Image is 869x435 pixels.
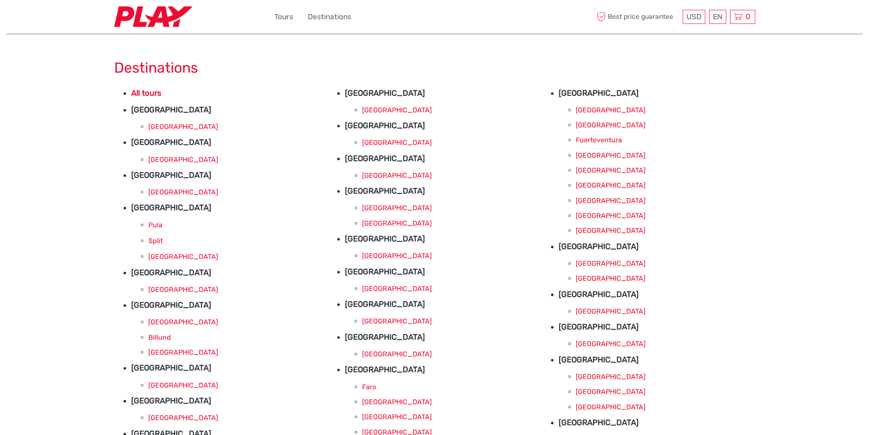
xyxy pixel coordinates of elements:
a: [GEOGRAPHIC_DATA] [576,166,645,174]
a: [GEOGRAPHIC_DATA] [148,414,218,422]
a: [GEOGRAPHIC_DATA] [362,171,432,179]
a: Faro [362,383,376,391]
a: [GEOGRAPHIC_DATA] [148,381,218,389]
strong: [GEOGRAPHIC_DATA] [345,88,425,98]
strong: [GEOGRAPHIC_DATA] [559,322,639,332]
img: 2467-7e1744d7-2434-4362-8842-68c566c31c52_logo_small.jpg [114,6,192,27]
a: [GEOGRAPHIC_DATA] [576,259,645,267]
a: Fuerteventura [576,136,622,144]
a: [GEOGRAPHIC_DATA] [576,106,645,114]
a: [GEOGRAPHIC_DATA] [576,373,645,381]
strong: [GEOGRAPHIC_DATA] [559,88,639,98]
strong: [GEOGRAPHIC_DATA] [131,105,211,115]
strong: [GEOGRAPHIC_DATA] [345,300,425,309]
a: [GEOGRAPHIC_DATA] [576,340,645,348]
a: [GEOGRAPHIC_DATA] [362,413,432,421]
a: [GEOGRAPHIC_DATA] [362,398,432,406]
a: All tours [131,88,161,98]
a: Destinations [308,11,351,23]
span: 0 [744,12,751,21]
a: [GEOGRAPHIC_DATA] [362,138,432,147]
strong: [GEOGRAPHIC_DATA] [345,121,425,130]
strong: [GEOGRAPHIC_DATA] [345,332,425,342]
a: [GEOGRAPHIC_DATA] [576,151,645,159]
a: [GEOGRAPHIC_DATA] [362,252,432,260]
a: [GEOGRAPHIC_DATA] [576,197,645,205]
strong: [GEOGRAPHIC_DATA] [559,290,639,299]
a: [GEOGRAPHIC_DATA] [576,307,645,315]
strong: [GEOGRAPHIC_DATA] [559,355,639,364]
div: EN [709,10,726,24]
strong: [GEOGRAPHIC_DATA] [345,365,425,374]
a: [GEOGRAPHIC_DATA] [362,350,432,358]
a: Billund [148,333,171,341]
a: [GEOGRAPHIC_DATA] [148,156,218,164]
strong: [GEOGRAPHIC_DATA] [131,268,211,277]
strong: [GEOGRAPHIC_DATA] [345,186,425,196]
strong: [GEOGRAPHIC_DATA] [559,418,639,427]
a: [GEOGRAPHIC_DATA] [576,121,645,129]
span: USD [686,12,701,21]
a: [GEOGRAPHIC_DATA] [148,285,218,294]
h1: Destinations [114,59,755,76]
a: [GEOGRAPHIC_DATA] [576,181,645,189]
a: [GEOGRAPHIC_DATA] [576,274,645,282]
a: [GEOGRAPHIC_DATA] [362,285,432,293]
a: [GEOGRAPHIC_DATA] [576,403,645,411]
a: [GEOGRAPHIC_DATA] [148,123,218,131]
a: [GEOGRAPHIC_DATA] [576,226,645,235]
strong: [GEOGRAPHIC_DATA] [345,267,425,276]
strong: [GEOGRAPHIC_DATA] [131,300,211,310]
a: Pula [148,221,162,229]
a: Split [148,237,163,245]
a: [GEOGRAPHIC_DATA] [148,253,218,261]
a: [GEOGRAPHIC_DATA] [362,317,432,325]
strong: [GEOGRAPHIC_DATA] [345,154,425,163]
a: Tours [274,11,293,23]
a: [GEOGRAPHIC_DATA] [148,188,218,196]
a: [GEOGRAPHIC_DATA] [148,348,218,356]
strong: [GEOGRAPHIC_DATA] [131,138,211,147]
a: [GEOGRAPHIC_DATA] [576,212,645,220]
a: [GEOGRAPHIC_DATA] [362,106,432,114]
a: [GEOGRAPHIC_DATA] [362,219,432,227]
strong: [GEOGRAPHIC_DATA] [345,234,425,244]
span: Best price guarantee [595,10,680,24]
strong: [GEOGRAPHIC_DATA] [559,242,639,251]
strong: [GEOGRAPHIC_DATA] [131,396,211,406]
strong: [GEOGRAPHIC_DATA] [131,203,211,212]
strong: [GEOGRAPHIC_DATA] [131,170,211,180]
a: [GEOGRAPHIC_DATA] [362,204,432,212]
strong: [GEOGRAPHIC_DATA] [131,363,211,373]
a: [GEOGRAPHIC_DATA] [576,388,645,396]
a: [GEOGRAPHIC_DATA] [148,318,218,326]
